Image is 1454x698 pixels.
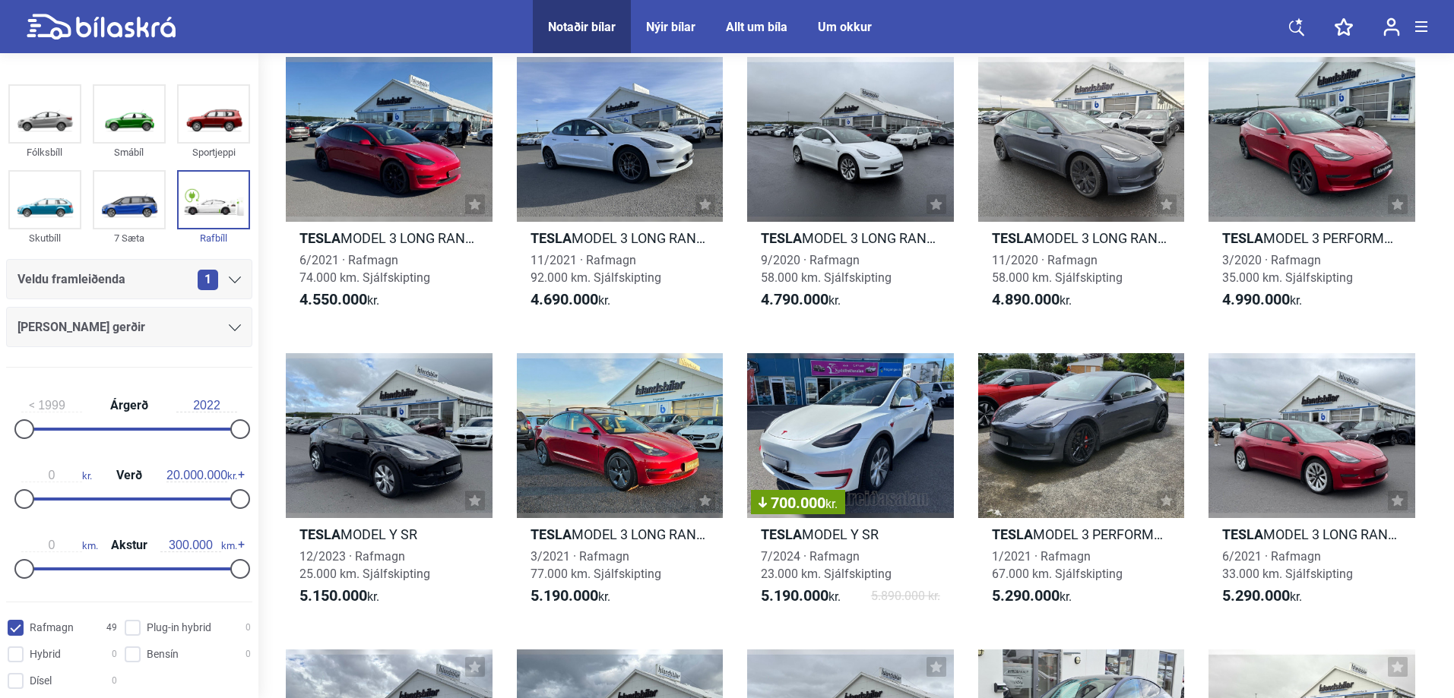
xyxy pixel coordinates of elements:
[761,230,802,246] b: Tesla
[112,673,117,689] span: 0
[1383,17,1400,36] img: user-login.svg
[160,539,237,552] span: km.
[299,586,367,605] b: 5.150.000
[825,497,838,511] span: kr.
[246,620,251,636] span: 0
[1222,230,1263,246] b: Tesla
[992,253,1123,285] span: 11/2020 · Rafmagn 58.000 km. Sjálfskipting
[299,230,341,246] b: Tesla
[517,353,724,619] a: TeslaMODEL 3 LONG RANGE3/2021 · Rafmagn77.000 km. Sjálfskipting5.190.000kr.
[299,549,430,581] span: 12/2023 · Rafmagn 25.000 km. Sjálfskipting
[992,549,1123,581] span: 1/2021 · Rafmagn 67.000 km. Sjálfskipting
[871,587,940,605] span: 5.890.000 kr.
[761,290,828,308] b: 4.790.000
[747,526,954,543] h2: MODEL Y SR
[93,229,166,247] div: 7 Sæta
[531,290,598,308] b: 4.690.000
[1222,291,1302,309] span: kr.
[299,587,379,605] span: kr.
[646,20,695,34] a: Nýir bílar
[1222,549,1353,581] span: 6/2021 · Rafmagn 33.000 km. Sjálfskipting
[17,269,125,290] span: Veldu framleiðenda
[112,646,117,662] span: 0
[992,526,1033,542] b: Tesla
[299,526,341,542] b: Tesla
[517,229,724,247] h2: MODEL 3 LONG RANGE
[286,229,493,247] h2: MODEL 3 LONG RANGE
[978,353,1185,619] a: TeslaMODEL 3 PERFORMANCE1/2021 · Rafmagn67.000 km. Sjálfskipting5.290.000kr.
[8,229,81,247] div: Skutbíll
[548,20,616,34] a: Notaðir bílar
[1208,526,1415,543] h2: MODEL 3 LONG RANGE
[747,57,954,323] a: TeslaMODEL 3 LONG RANGE9/2020 · Rafmagn58.000 km. Sjálfskipting4.790.000kr.
[30,646,61,662] span: Hybrid
[531,587,610,605] span: kr.
[531,526,572,542] b: Tesla
[112,469,146,482] span: Verð
[1222,526,1263,542] b: Tesla
[726,20,787,34] a: Allt um bíla
[992,291,1072,309] span: kr.
[106,620,117,636] span: 49
[17,317,145,338] span: [PERSON_NAME] gerðir
[992,587,1072,605] span: kr.
[761,526,802,542] b: Tesla
[93,144,166,161] div: Smábíl
[818,20,872,34] a: Um okkur
[8,144,81,161] div: Fólksbíll
[299,291,379,309] span: kr.
[531,230,572,246] b: Tesla
[517,526,724,543] h2: MODEL 3 LONG RANGE
[761,549,892,581] span: 7/2024 · Rafmagn 23.000 km. Sjálfskipting
[992,290,1060,308] b: 4.890.000
[147,620,211,636] span: Plug-in hybrid
[299,290,367,308] b: 4.550.000
[517,57,724,323] a: TeslaMODEL 3 LONG RANGE11/2021 · Rafmagn92.000 km. Sjálfskipting4.690.000kr.
[147,646,179,662] span: Bensín
[531,253,661,285] span: 11/2021 · Rafmagn 92.000 km. Sjálfskipting
[1222,587,1302,605] span: kr.
[978,526,1185,543] h2: MODEL 3 PERFORMANCE
[1208,353,1415,619] a: TeslaMODEL 3 LONG RANGE6/2021 · Rafmagn33.000 km. Sjálfskipting5.290.000kr.
[992,230,1033,246] b: Tesla
[107,539,151,551] span: Akstur
[531,291,610,309] span: kr.
[286,57,493,323] a: TeslaMODEL 3 LONG RANGE6/2021 · Rafmagn74.000 km. Sjálfskipting4.550.000kr.
[761,586,828,605] b: 5.190.000
[30,620,74,636] span: Rafmagn
[1222,253,1353,285] span: 3/2020 · Rafmagn 35.000 km. Sjálfskipting
[747,353,954,619] a: 700.000kr.TeslaMODEL Y SR7/2024 · Rafmagn23.000 km. Sjálfskipting5.190.000kr.5.890.000 kr.
[30,673,52,689] span: Dísel
[531,586,598,605] b: 5.190.000
[21,539,98,552] span: km.
[198,270,218,290] span: 1
[21,469,92,482] span: kr.
[286,526,493,543] h2: MODEL Y SR
[1208,57,1415,323] a: TeslaMODEL 3 PERFORMANCE3/2020 · Rafmagn35.000 km. Sjálfskipting4.990.000kr.
[761,253,892,285] span: 9/2020 · Rafmagn 58.000 km. Sjálfskipting
[286,353,493,619] a: TeslaMODEL Y SR12/2023 · Rafmagn25.000 km. Sjálfskipting5.150.000kr.
[761,587,841,605] span: kr.
[1222,290,1290,308] b: 4.990.000
[992,586,1060,605] b: 5.290.000
[531,549,661,581] span: 3/2021 · Rafmagn 77.000 km. Sjálfskipting
[166,469,237,482] span: kr.
[246,646,251,662] span: 0
[761,291,841,309] span: kr.
[978,57,1185,323] a: TeslaMODEL 3 LONG RANGE11/2020 · Rafmagn58.000 km. Sjálfskipting4.890.000kr.
[106,400,152,412] span: Árgerð
[759,495,838,510] span: 700.000
[1208,229,1415,247] h2: MODEL 3 PERFORMANCE
[747,229,954,247] h2: MODEL 3 LONG RANGE
[978,229,1185,247] h2: MODEL 3 LONG RANGE
[1222,586,1290,605] b: 5.290.000
[177,229,250,247] div: Rafbíll
[177,144,250,161] div: Sportjeppi
[299,253,430,285] span: 6/2021 · Rafmagn 74.000 km. Sjálfskipting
